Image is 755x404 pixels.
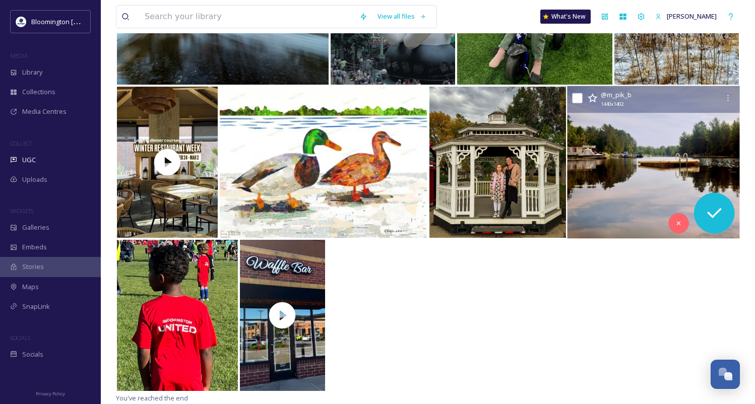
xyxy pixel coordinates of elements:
span: Bloomington [US_STATE] Travel & Tourism [31,17,157,26]
a: Privacy Policy [36,387,65,399]
span: MEDIA [10,52,28,59]
img: 429649847_804695101686009_1723528578384153789_n.jpg [16,17,26,27]
span: [PERSON_NAME] [667,12,717,21]
span: Embeds [22,242,47,252]
span: @ m_pik_b [601,90,632,99]
img: Last Jamboree of the season for U8-U7 Development Academy. Wow, what a progress boys and girls💙❤️... [117,240,238,391]
span: Uploads [22,175,47,184]
img: 𝗩𝗘𝗡𝗗𝗢𝗥 𝗛𝗜𝗚𝗛𝗟𝗜𝗚𝗛𝗧: Raju's Arts Raju was born into a traditional Nepali family in a beautiful, remo... [220,87,428,238]
span: 1440 x 1402 [601,101,623,108]
span: UGC [22,155,36,165]
input: Search your library [140,6,354,28]
span: Library [22,68,42,77]
span: You've reached the end [116,393,188,402]
span: COLLECT [10,140,32,147]
a: What's New [540,10,591,24]
a: [PERSON_NAME] [650,7,722,26]
span: WIDGETS [10,207,33,215]
span: Galleries [22,223,49,232]
span: Socials [22,350,43,359]
span: Maps [22,282,39,292]
img: thumbnail [237,240,328,391]
span: Collections [22,87,55,97]
button: Open Chat [711,360,740,389]
span: SnapLink [22,302,50,311]
img: Voyagers National Park shot on film. #nationalpark #voyageurs #Minnesota #abandoned #lake #birch ... [567,86,739,239]
a: View all files [372,7,431,26]
img: Minnesota Families! Here is the ULTIMATE list of 24 day trip ideas for MEA 👇🏼 (from the Twin Citi... [429,87,566,238]
span: SOCIALS [10,334,30,342]
span: Media Centres [22,107,67,116]
span: Privacy Policy [36,390,65,397]
img: thumbnail [117,87,218,238]
span: Stories [22,262,44,272]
